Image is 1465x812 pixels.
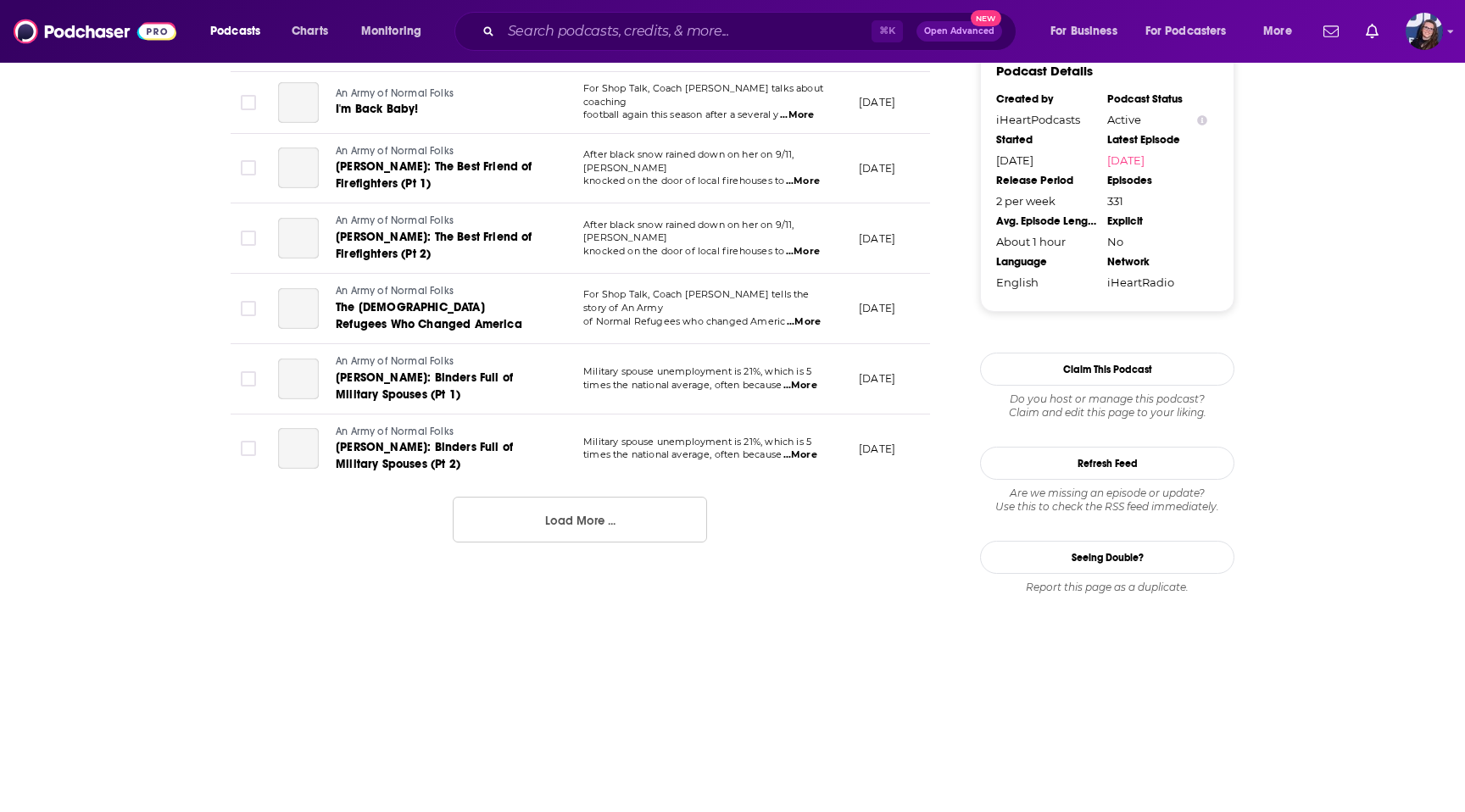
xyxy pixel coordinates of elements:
span: After black snow rained down on her on 9/11, [PERSON_NAME] [583,219,794,244]
a: I'm Back Baby! [336,101,538,118]
div: About 1 hour [996,235,1096,248]
button: open menu [349,18,443,45]
span: Toggle select row [241,301,256,316]
a: [PERSON_NAME]: The Best Friend of Firefighters (Pt 2) [336,229,539,263]
p: [DATE] [859,442,895,456]
button: Claim This Podcast [980,353,1234,386]
div: Search podcasts, credits, & more... [471,12,1033,51]
a: An Army of Normal Folks [336,284,539,299]
span: ...More [786,175,820,188]
span: An Army of Normal Folks [336,214,454,226]
span: Toggle select row [241,441,256,456]
span: ...More [783,448,817,462]
span: [PERSON_NAME]: Binders Full of Military Spouses (Pt 1) [336,370,513,402]
a: An Army of Normal Folks [336,86,538,102]
span: Podcasts [210,19,260,43]
button: Load More ... [453,497,707,542]
span: ⌘ K [872,20,903,42]
div: iHeartRadio [1107,275,1207,289]
div: Episodes [1107,174,1207,187]
div: 331 [1107,194,1207,208]
a: [DATE] [1107,153,1207,167]
span: knocked on the door of local firehouses to [583,245,784,257]
span: times the national average, often because [583,379,782,391]
a: Show notifications dropdown [1317,17,1345,46]
button: Show Info [1197,114,1207,126]
a: An Army of Normal Folks [336,144,539,159]
p: [DATE] [859,301,895,315]
a: Show notifications dropdown [1359,17,1385,46]
div: Claim and edit this page to your liking. [980,392,1234,420]
div: Are we missing an episode or update? Use this to check the RSS feed immediately. [980,487,1234,514]
span: football again this season after a several y [583,108,779,120]
a: An Army of Normal Folks [336,425,539,440]
div: Report this page as a duplicate. [980,581,1234,594]
div: iHeartPodcasts [996,113,1096,126]
p: [DATE] [859,231,895,246]
button: Refresh Feed [980,447,1234,480]
a: Seeing Double? [980,541,1234,574]
span: Military spouse unemployment is 21%, which is 5 [583,365,811,377]
input: Search podcasts, credits, & more... [501,18,872,45]
div: Network [1107,255,1207,269]
span: An Army of Normal Folks [336,425,454,437]
span: [PERSON_NAME]: The Best Friend of Firefighters (Pt 1) [336,159,532,191]
div: Explicit [1107,214,1207,228]
div: Started [996,133,1096,147]
img: Podchaser - Follow, Share and Rate Podcasts [14,15,176,47]
span: After black snow rained down on her on 9/11, [PERSON_NAME] [583,148,794,174]
span: Toggle select row [241,160,256,175]
a: [PERSON_NAME]: The Best Friend of Firefighters (Pt 1) [336,159,539,192]
a: An Army of Normal Folks [336,214,539,229]
div: Created by [996,92,1096,106]
span: ...More [783,379,817,392]
div: 2 per week [996,194,1096,208]
div: Podcast Status [1107,92,1207,106]
span: Toggle select row [241,95,256,110]
div: [DATE] [996,153,1096,167]
div: Active [1107,113,1207,126]
img: User Profile [1406,13,1443,50]
div: No [1107,235,1207,248]
div: Avg. Episode Length [996,214,1096,228]
span: [PERSON_NAME]: The Best Friend of Firefighters (Pt 2) [336,230,532,261]
span: of Normal Refugees who changed Americ [583,315,785,327]
div: Language [996,255,1096,269]
a: [PERSON_NAME]: Binders Full of Military Spouses (Pt 1) [336,370,539,403]
span: Open Advanced [924,27,994,36]
span: An Army of Normal Folks [336,355,454,367]
span: More [1263,19,1292,43]
span: For Shop Talk, Coach [PERSON_NAME] talks about coaching [583,82,823,108]
div: Release Period [996,174,1096,187]
span: ...More [786,245,820,259]
span: Charts [292,19,328,43]
h3: Podcast Details [996,63,1093,79]
a: [PERSON_NAME]: Binders Full of Military Spouses (Pt 2) [336,439,539,473]
span: An Army of Normal Folks [336,145,454,157]
p: [DATE] [859,371,895,386]
span: An Army of Normal Folks [336,87,454,99]
p: [DATE] [859,95,895,109]
button: open menu [1039,18,1139,45]
span: For Shop Talk, Coach [PERSON_NAME] tells the story of An Army [583,288,810,314]
span: ...More [780,108,814,122]
a: Charts [281,18,338,45]
span: Monitoring [361,19,421,43]
span: ...More [787,315,821,329]
span: Toggle select row [241,371,256,387]
a: An Army of Normal Folks [336,354,539,370]
span: Military spouse unemployment is 21%, which is 5 [583,436,811,448]
span: For Business [1050,19,1117,43]
a: The [DEMOGRAPHIC_DATA] Refugees Who Changed America [336,299,539,333]
button: Open AdvancedNew [916,21,1002,42]
span: New [971,10,1001,26]
span: An Army of Normal Folks [336,285,454,297]
span: Do you host or manage this podcast? [980,392,1234,406]
span: Toggle select row [241,231,256,246]
button: open menu [198,18,282,45]
div: English [996,275,1096,289]
button: open menu [1134,18,1251,45]
button: open menu [1251,18,1313,45]
span: times the national average, often because [583,448,782,460]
